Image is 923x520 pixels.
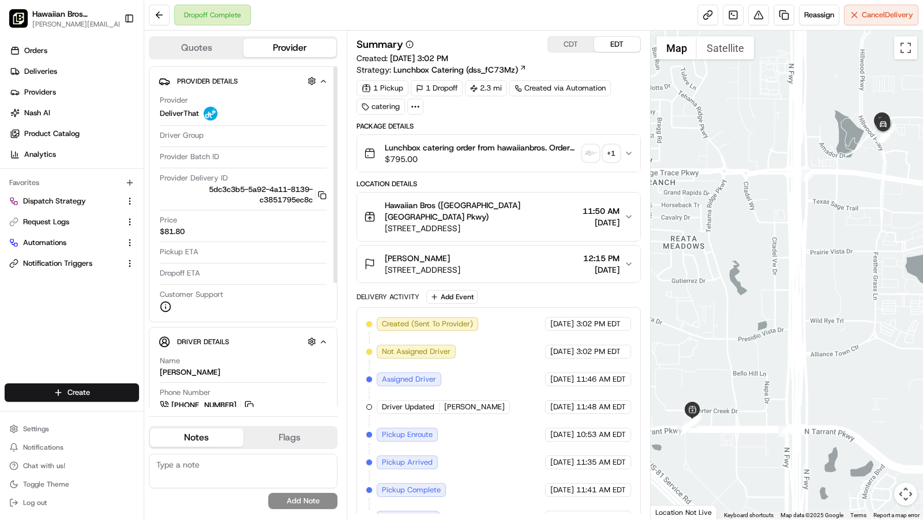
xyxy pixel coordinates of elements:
button: Show street map [656,36,697,59]
a: Lunchbox Catering (dss_fC73Mz) [393,64,527,76]
button: EDT [594,37,640,52]
button: See all [179,147,210,161]
div: Past conversations [12,149,77,159]
span: 11:46 AM EDT [576,374,626,385]
span: Chat with us! [23,461,65,470]
div: + 1 [603,145,620,161]
button: Toggle Theme [5,476,139,492]
span: Driver Updated [382,402,434,412]
a: Open this area in Google Maps (opens a new window) [654,504,692,519]
span: Notification Triggers [23,258,92,269]
button: Log out [5,495,139,511]
button: Hawaiian Bros ([GEOGRAPHIC_DATA] [GEOGRAPHIC_DATA] Pkwy)[STREET_ADDRESS]11:50 AM[DATE] [357,193,640,241]
button: CDT [548,37,594,52]
button: Notification Triggers [5,254,139,273]
h3: Summary [357,39,403,50]
span: DeliverThat [160,108,199,119]
a: 📗Knowledge Base [7,253,93,273]
img: 1736555255976-a54dd68f-1ca7-489b-9aae-adbdc363a1c4 [12,110,32,130]
button: Map camera controls [894,483,917,506]
span: Pickup ETA [160,247,198,257]
span: [DATE] [102,178,126,187]
button: Driver Details [159,332,328,351]
a: Powered byPylon [81,285,140,294]
img: signature_proof_of_delivery image [583,145,599,161]
p: Welcome 👋 [12,46,210,64]
span: Reassign [804,10,834,20]
div: 19 [689,413,701,425]
span: [STREET_ADDRESS] [385,264,460,276]
button: CancelDelivery [844,5,918,25]
button: Provider [243,39,337,57]
button: Hawaiian Bros (Fort Worth TX_Tarrant Pkwy)Hawaiian Bros ([GEOGRAPHIC_DATA] [GEOGRAPHIC_DATA] Pkwy... [5,5,119,32]
span: Analytics [24,149,56,160]
button: Create [5,383,139,402]
div: [PERSON_NAME] [160,367,220,378]
div: Favorites [5,174,139,192]
a: Deliveries [5,62,144,81]
div: 1 Pickup [357,80,408,96]
button: 5dc3c3b5-5a92-4a11-8139-c3851795ec8c [160,184,327,205]
span: Orders [24,46,47,56]
span: Assigned Driver [382,374,436,385]
span: 12:15 PM [583,253,620,264]
div: We're available if you need us! [52,121,159,130]
div: 23 [883,123,895,136]
a: Dispatch Strategy [9,196,121,206]
button: Request Logs [5,213,139,231]
span: • [96,178,100,187]
span: [DATE] [550,402,574,412]
span: Product Catalog [24,129,80,139]
div: 1 Dropoff [411,80,463,96]
span: Customer Support [160,289,223,300]
span: [DATE] [550,429,574,440]
span: Dispatch Strategy [23,196,86,206]
a: Orders [5,42,144,60]
div: 15 [682,416,695,428]
button: [PERSON_NAME][EMAIL_ADDRESS][DOMAIN_NAME] [32,20,127,29]
div: 18 [686,414,699,427]
span: Nash AI [24,108,50,118]
span: $81.80 [160,227,185,237]
a: Notification Triggers [9,258,121,269]
span: Providers [24,87,56,97]
img: 4281594248423_2fcf9dad9f2a874258b8_72.png [24,110,45,130]
div: Package Details [357,122,641,131]
div: Strategy: [357,64,527,76]
div: 13 [682,415,695,428]
button: Dispatch Strategy [5,192,139,210]
span: [DATE] [102,209,126,218]
span: $795.00 [385,153,578,165]
a: Nash AI [5,104,144,122]
span: Settings [23,424,49,434]
img: Hawaiian Bros (Fort Worth TX_Tarrant Pkwy) [9,9,28,28]
input: Clear [30,74,190,86]
a: Terms (opens in new tab) [850,512,866,518]
button: Notes [150,428,243,447]
button: Hawaiian Bros ([GEOGRAPHIC_DATA] [GEOGRAPHIC_DATA] Pkwy) [32,8,115,20]
span: Toggle Theme [23,480,69,489]
div: 22 [801,169,814,182]
div: Created via Automation [509,80,611,96]
a: Report a map error [873,512,920,518]
span: Pickup Complete [382,485,441,495]
span: Dropoff ETA [160,268,200,278]
button: Keyboard shortcuts [724,511,774,519]
span: [PHONE_NUMBER] [171,400,237,410]
span: [DATE] [550,457,574,468]
span: Lunchbox Catering (dss_fC73Mz) [393,64,518,76]
span: Provider Batch ID [160,152,219,162]
img: Brittany Newman [12,198,30,217]
div: Location Not Live [651,505,717,519]
div: 9 [677,423,689,435]
button: Lunchbox catering order from hawaiianbros. Order ID 6319 for [PERSON_NAME].$795.00signature_proof... [357,135,640,172]
span: Pickup Arrived [382,457,433,468]
div: Start new chat [52,110,189,121]
span: Created: [357,52,448,64]
span: Lunchbox catering order from hawaiianbros. Order ID 6319 for [PERSON_NAME]. [385,142,578,153]
span: Driver Details [177,337,229,346]
span: Hawaiian Bros ([GEOGRAPHIC_DATA] [GEOGRAPHIC_DATA] Pkwy) [385,199,578,223]
img: Google [654,504,692,519]
a: Product Catalog [5,125,144,143]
